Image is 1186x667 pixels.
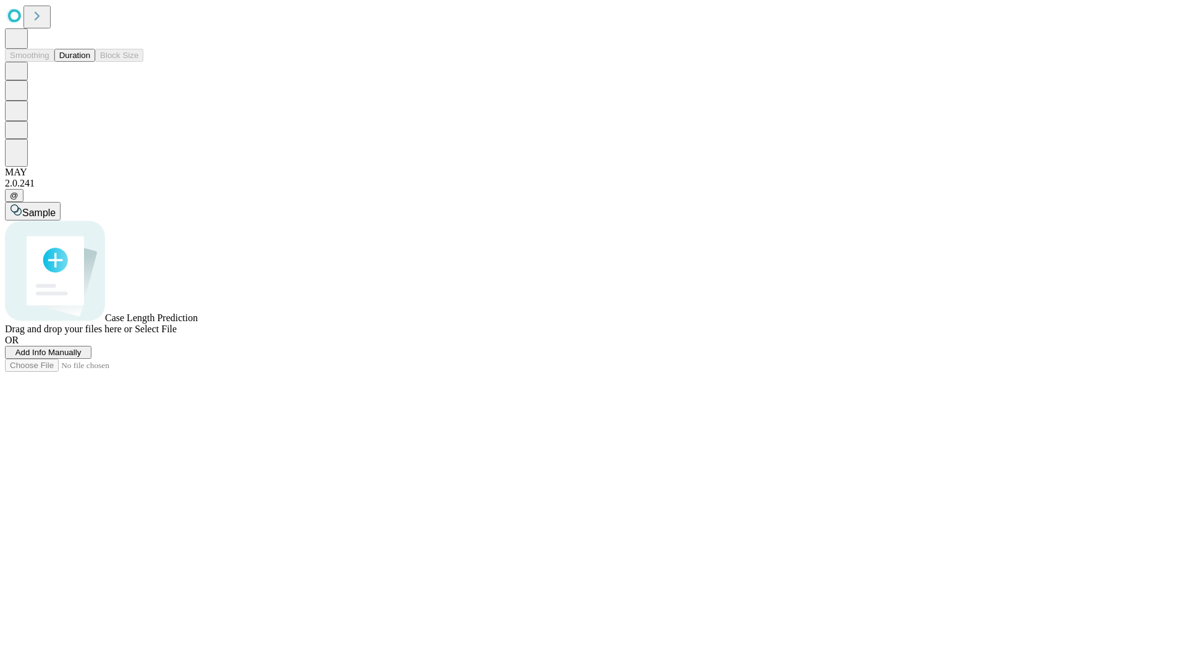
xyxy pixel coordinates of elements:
[5,346,91,359] button: Add Info Manually
[10,191,19,200] span: @
[135,324,177,334] span: Select File
[5,49,54,62] button: Smoothing
[5,189,23,202] button: @
[22,208,56,218] span: Sample
[5,178,1181,189] div: 2.0.241
[5,167,1181,178] div: MAY
[105,313,198,323] span: Case Length Prediction
[5,335,19,345] span: OR
[95,49,143,62] button: Block Size
[54,49,95,62] button: Duration
[5,202,61,220] button: Sample
[5,324,132,334] span: Drag and drop your files here or
[15,348,82,357] span: Add Info Manually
